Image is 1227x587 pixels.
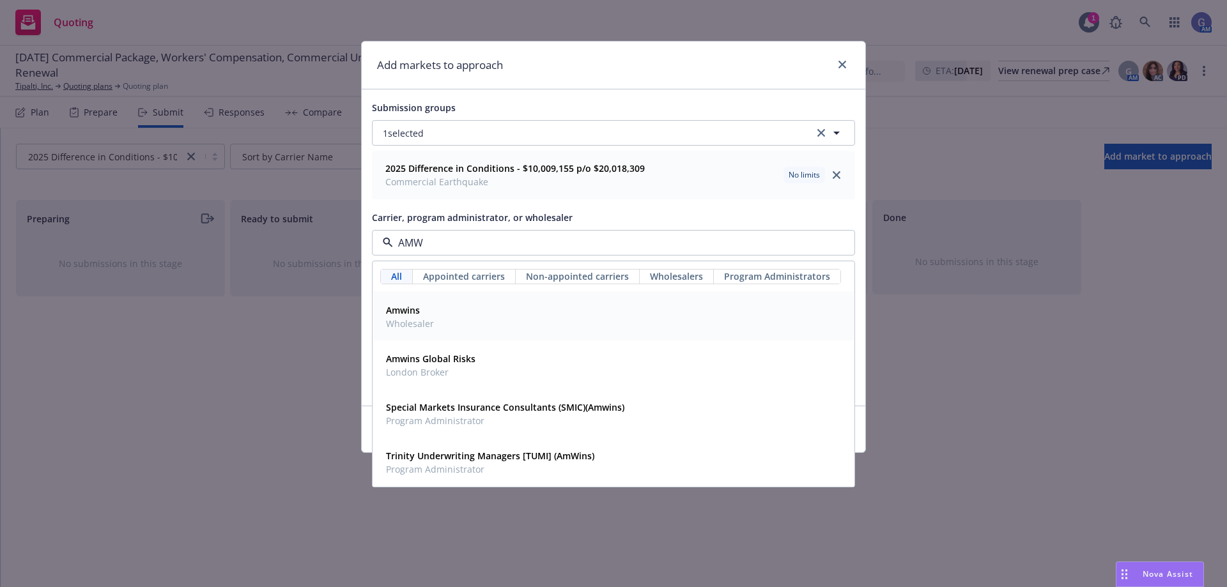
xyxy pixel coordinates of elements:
[835,57,850,72] a: close
[386,450,594,462] strong: Trinity Underwriting Managers [TUMI] (AmWins)
[1143,568,1193,579] span: Nova Assist
[650,270,703,283] span: Wholesalers
[732,258,855,271] a: View Top Trading Partners
[423,270,505,283] span: Appointed carriers
[386,304,420,316] strong: Amwins
[372,120,855,146] button: 1selectedclear selection
[386,317,434,330] span: Wholesaler
[391,270,402,283] span: All
[386,353,475,365] strong: Amwins Global Risks
[386,414,624,427] span: Program Administrator
[386,462,594,476] span: Program Administrator
[386,365,475,379] span: London Broker
[814,125,829,141] a: clear selection
[372,102,456,114] span: Submission groups
[789,169,820,181] span: No limits
[829,167,844,183] a: close
[377,57,503,73] h1: Add markets to approach
[386,401,624,413] strong: Special Markets Insurance Consultants (SMIC)(Amwins)
[1116,561,1204,587] button: Nova Assist
[372,211,573,224] span: Carrier, program administrator, or wholesaler
[724,270,830,283] span: Program Administrators
[526,270,629,283] span: Non-appointed carriers
[385,162,645,174] strong: 2025 Difference in Conditions - $10,009,155 p/o $20,018,309
[385,175,645,188] span: Commercial Earthquake
[393,235,829,250] input: Select a carrier, program administrator, or wholesaler
[383,126,424,140] span: 1 selected
[1116,562,1132,586] div: Drag to move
